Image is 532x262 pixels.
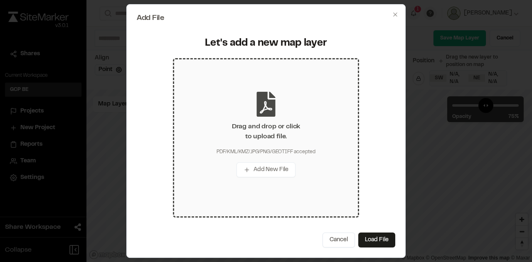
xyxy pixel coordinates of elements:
button: Load File [358,233,395,247]
div: PDF/KML/KMZ/JPG/PNG/GEOTIFF accepted [217,148,315,156]
div: Let's add a new map layer [142,37,390,50]
button: Cancel [323,233,355,247]
div: Drag and drop or clickto upload file.PDF/KML/KMZ/JPG/PNG/GEOTIFF acceptedAdd New File [173,58,359,218]
div: Drag and drop or click to upload file. [232,122,300,142]
button: Add New File [236,162,296,177]
h2: Add File [137,15,395,22]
